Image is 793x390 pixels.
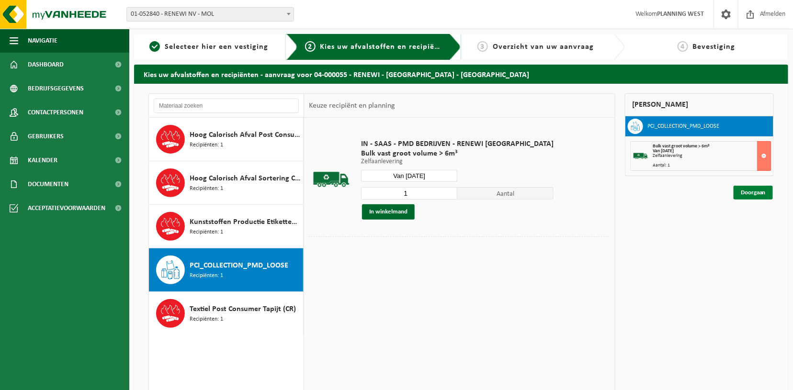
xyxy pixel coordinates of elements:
span: Bevestiging [693,43,736,51]
span: 2 [305,41,316,52]
span: Bulk vast groot volume > 6m³ [361,149,554,158]
a: Doorgaan [734,186,773,200]
span: 01-052840 - RENEWI NV - MOL [126,7,294,22]
span: Recipiënten: 1 [190,141,223,150]
span: Overzicht van uw aanvraag [493,43,594,51]
button: PCI_COLLECTION_PMD_LOOSE Recipiënten: 1 [149,248,304,292]
span: Textiel Post Consumer Tapijt (CR) [190,303,296,315]
button: Hoog Calorisch Afval Sortering C&I (CR) Recipiënten: 1 [149,161,304,205]
span: Selecteer hier een vestiging [165,43,268,51]
span: IN - SAAS - PMD BEDRIJVEN - RENEWI [GEOGRAPHIC_DATA] [361,139,554,149]
button: In winkelmand [362,204,415,220]
span: Contactpersonen [28,100,83,124]
div: Aantal: 1 [653,163,771,168]
input: Selecteer datum [361,170,457,182]
span: Navigatie [28,29,57,53]
span: Bulk vast groot volume > 6m³ [653,144,710,149]
div: [PERSON_NAME] [625,93,774,116]
div: Keuze recipiënt en planning [304,94,400,118]
div: Zelfaanlevering [653,154,771,158]
button: Textiel Post Consumer Tapijt (CR) Recipiënten: 1 [149,292,304,335]
span: Acceptatievoorwaarden [28,196,105,220]
a: 1Selecteer hier een vestiging [139,41,279,53]
span: Aantal [457,187,554,200]
span: Gebruikers [28,124,64,148]
span: Recipiënten: 1 [190,184,223,193]
span: Recipiënten: 1 [190,315,223,324]
span: Dashboard [28,53,64,77]
h3: PCI_COLLECTION_PMD_LOOSE [648,119,720,134]
span: Hoog Calorisch Afval Sortering C&I (CR) [190,173,301,184]
span: Kalender [28,148,57,172]
span: Documenten [28,172,68,196]
button: Hoog Calorisch Afval Post Consumer Matrassen (CR) Recipiënten: 1 [149,118,304,161]
span: Bedrijfsgegevens [28,77,84,100]
h2: Kies uw afvalstoffen en recipiënten - aanvraag voor 04-000055 - RENEWI - [GEOGRAPHIC_DATA] - [GEO... [134,65,788,83]
span: Recipiënten: 1 [190,271,223,280]
span: Kunststoffen Productie Etiketten (CR) [190,216,301,228]
input: Materiaal zoeken [154,99,299,113]
strong: PLANNING WEST [657,11,704,18]
span: 4 [678,41,688,52]
span: Kies uw afvalstoffen en recipiënten [320,43,452,51]
span: Recipiënten: 1 [190,228,223,237]
span: 1 [149,41,160,52]
span: PCI_COLLECTION_PMD_LOOSE [190,260,288,271]
p: Zelfaanlevering [361,158,554,165]
strong: Van [DATE] [653,148,674,154]
button: Kunststoffen Productie Etiketten (CR) Recipiënten: 1 [149,205,304,248]
span: Hoog Calorisch Afval Post Consumer Matrassen (CR) [190,129,301,141]
span: 01-052840 - RENEWI NV - MOL [127,8,294,21]
span: 3 [477,41,488,52]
